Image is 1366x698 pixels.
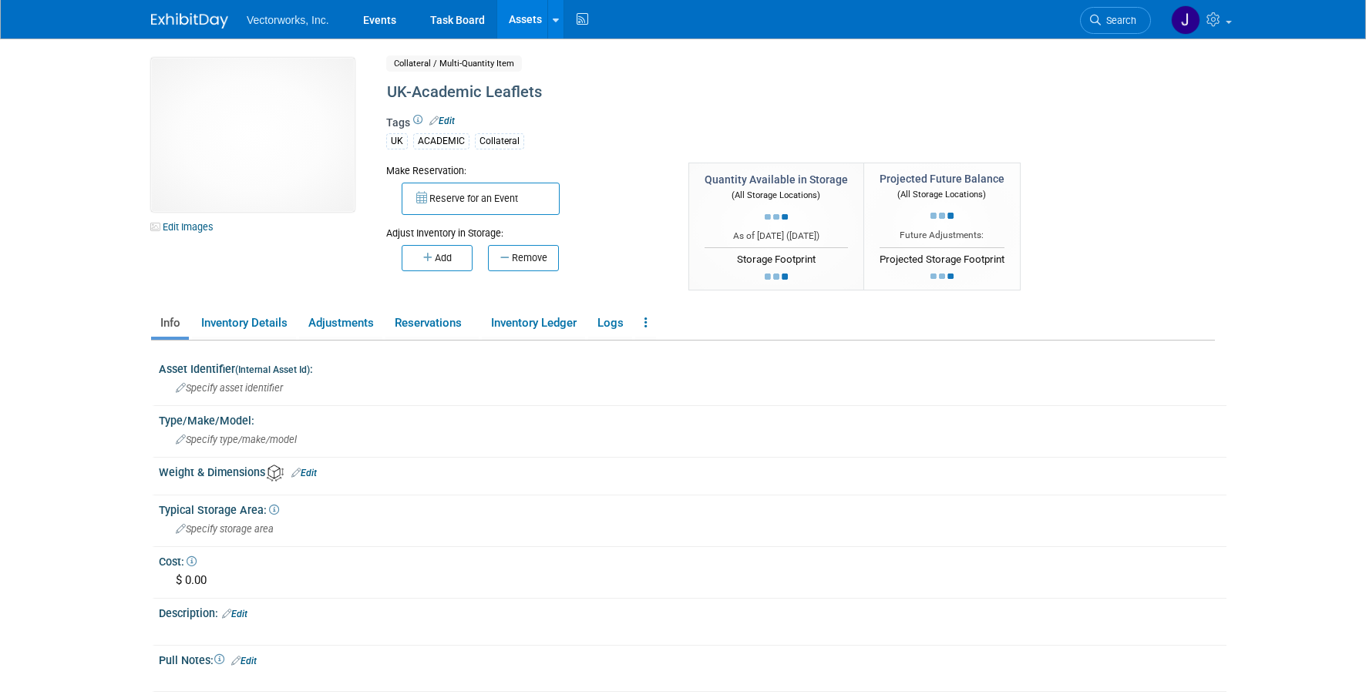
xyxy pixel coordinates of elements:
img: ExhibitDay [151,13,228,29]
span: Collateral / Multi-Quantity Item [386,55,522,72]
div: (All Storage Locations) [880,186,1004,201]
button: Reserve for an Event [402,183,560,215]
img: loading... [765,214,788,220]
span: [DATE] [789,230,816,241]
div: Asset Identifier : [159,357,1226,377]
div: Projected Future Balance [880,171,1004,186]
div: Projected Storage Footprint [880,247,1004,267]
span: Specify asset identifier [176,382,283,394]
div: Collateral [475,133,524,149]
div: Type/Make/Model: [159,409,1226,428]
div: UK-Academic Leaflets [382,79,1088,106]
div: Pull Notes: [159,649,1226,669]
span: Specify type/make/model [176,434,297,445]
a: Reservations [385,310,479,337]
img: loading... [930,273,954,280]
a: Edit [429,116,455,126]
div: Cost: [159,550,1226,569]
a: Search [1080,7,1151,34]
img: Asset Weight and Dimensions [267,465,284,482]
a: Adjustments [299,310,382,337]
div: Make Reservation: [386,163,665,178]
a: Edit Images [151,217,220,237]
span: Specify storage area [176,523,274,535]
div: (All Storage Locations) [705,187,848,202]
button: Remove [488,245,559,271]
div: Weight & Dimensions [159,461,1226,482]
img: loading... [765,273,788,280]
a: Edit [291,468,317,478]
span: Vectorworks, Inc. [247,14,329,26]
span: Typical Storage Area: [159,504,279,516]
div: ACADEMIC [413,133,469,149]
span: Search [1101,15,1136,26]
div: Storage Footprint [705,247,848,267]
div: Tags [386,115,1088,159]
div: Description: [159,602,1226,622]
img: View Images [151,58,355,212]
img: loading... [930,213,954,219]
div: Adjust Inventory in Storage: [386,215,665,240]
div: $ 0.00 [170,569,1215,592]
div: UK [386,133,408,149]
small: (Internal Asset Id) [235,364,310,375]
a: Edit [222,609,247,619]
button: Add [402,245,473,271]
div: Quantity Available in Storage [705,172,848,187]
div: As of [DATE] ( ) [705,230,848,243]
div: Future Adjustments: [880,229,1004,242]
a: Edit [231,656,257,666]
a: Logs [588,310,632,337]
img: Jennifer Hart [1171,5,1200,35]
a: Inventory Ledger [482,310,585,337]
a: Info [151,310,189,337]
a: Inventory Details [192,310,296,337]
